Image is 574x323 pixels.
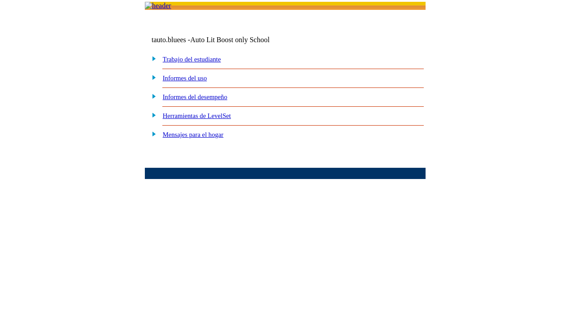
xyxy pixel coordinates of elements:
nobr: Auto Lit Boost only School [190,36,270,44]
a: Informes del uso [163,74,207,82]
img: plus.gif [147,111,157,119]
td: tauto.bluees - [152,36,317,44]
img: plus.gif [147,130,157,138]
a: Trabajo del estudiante [163,56,221,63]
a: Informes del desempeño [163,93,227,100]
img: plus.gif [147,73,157,81]
a: Mensajes para el hogar [163,131,224,138]
img: plus.gif [147,54,157,62]
a: Herramientas de LevelSet [163,112,231,119]
img: header [145,2,171,10]
img: plus.gif [147,92,157,100]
